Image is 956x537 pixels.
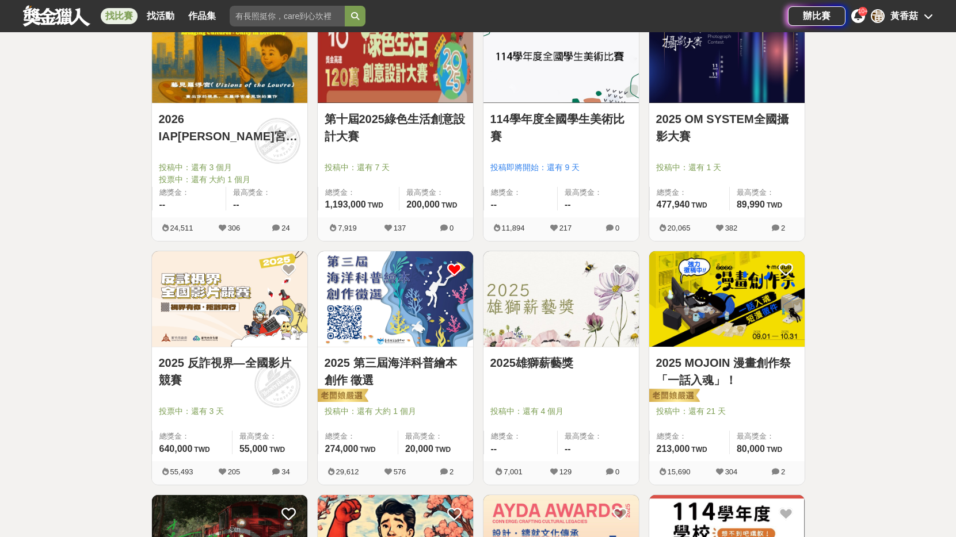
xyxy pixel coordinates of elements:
span: 129 [559,467,572,476]
span: TWD [441,201,457,209]
img: 老闆娘嚴選 [647,388,700,404]
span: TWD [194,446,210,454]
span: 10+ [858,8,868,14]
span: 投稿即將開始：還有 9 天 [490,162,632,174]
span: -- [159,200,166,209]
span: 7,001 [504,467,523,476]
img: 老闆娘嚴選 [315,388,368,404]
span: 最高獎金： [565,187,632,198]
span: 205 [228,467,241,476]
a: 2026 IAP[PERSON_NAME]宮國際藝術展徵件 [159,110,300,145]
a: 找活動 [142,8,179,24]
span: 最高獎金： [737,187,798,198]
span: 55,000 [239,444,268,454]
a: Cover Image [152,251,307,348]
span: TWD [368,201,383,209]
span: 382 [725,224,738,232]
span: 0 [450,224,454,232]
span: 24,511 [170,224,193,232]
span: 55,493 [170,467,193,476]
a: 2025 第三屆海洋科普繪本創作 徵選 [325,354,466,389]
span: 34 [281,467,290,476]
span: TWD [435,446,451,454]
span: 投票中：還有 3 天 [159,405,300,417]
a: 找比賽 [101,8,138,24]
span: 1,193,000 [325,200,366,209]
span: 576 [394,467,406,476]
a: 作品集 [184,8,220,24]
span: TWD [360,446,375,454]
a: 2025雄獅薪藝獎 [490,354,632,371]
a: 114學年度全國學生美術比賽 [490,110,632,145]
span: TWD [767,446,782,454]
img: Cover Image [318,251,473,347]
a: 2025 OM SYSTEM全國攝影大賽 [656,110,798,145]
span: 306 [228,224,241,232]
span: 最高獎金： [239,431,300,442]
a: Cover Image [152,7,307,103]
a: 第十屆2025綠色生活創意設計大賽 [325,110,466,145]
span: 137 [394,224,406,232]
span: 217 [559,224,572,232]
span: TWD [691,201,707,209]
span: 投稿中：還有 4 個月 [490,405,632,417]
span: 29,612 [336,467,359,476]
span: -- [233,200,239,209]
span: 2 [450,467,454,476]
span: 89,990 [737,200,765,209]
span: -- [491,444,497,454]
span: 2 [781,224,785,232]
span: 總獎金： [325,187,393,198]
span: 最高獎金： [406,187,466,198]
span: 投稿中：還有 7 天 [325,162,466,174]
a: Cover Image [483,7,639,103]
span: 213,000 [657,444,690,454]
span: 274,000 [325,444,359,454]
span: 總獎金： [159,187,219,198]
img: Cover Image [483,7,639,103]
span: 總獎金： [657,187,722,198]
span: 總獎金： [491,431,551,442]
span: TWD [767,201,782,209]
span: 最高獎金： [405,431,466,442]
a: 辦比賽 [788,6,845,26]
span: 0 [615,224,619,232]
a: Cover Image [649,7,805,103]
span: 80,000 [737,444,765,454]
span: 最高獎金： [737,431,798,442]
span: 投稿中：還有 3 個月 [159,162,300,174]
span: 總獎金： [325,431,391,442]
img: Cover Image [152,7,307,103]
span: TWD [691,446,707,454]
span: 20,000 [405,444,433,454]
span: 總獎金： [159,431,225,442]
img: Cover Image [649,7,805,103]
span: 200,000 [406,200,440,209]
input: 有長照挺你，care到心坎裡！青春出手，拍出照顧 影音徵件活動 [230,6,345,26]
a: 2025 反詐視界—全國影片競賽 [159,354,300,389]
span: 640,000 [159,444,193,454]
span: 24 [281,224,290,232]
span: 11,894 [502,224,525,232]
img: Cover Image [649,251,805,347]
img: Cover Image [318,7,473,103]
span: 477,940 [657,200,690,209]
a: Cover Image [483,251,639,348]
span: 304 [725,467,738,476]
span: 20,065 [668,224,691,232]
span: 最高獎金： [565,431,632,442]
span: 0 [615,467,619,476]
span: 投票中：還有 大約 1 個月 [159,174,300,186]
span: 15,690 [668,467,691,476]
span: 7,919 [338,224,357,232]
span: 投稿中：還有 1 天 [656,162,798,174]
span: 投稿中：還有 21 天 [656,405,798,417]
span: -- [565,200,571,209]
div: 黃 [871,9,885,23]
span: 2 [781,467,785,476]
span: -- [565,444,571,454]
a: 2025 MOJOIN 漫畫創作祭「一話入魂」！ [656,354,798,389]
span: TWD [269,446,285,454]
img: Cover Image [152,251,307,347]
